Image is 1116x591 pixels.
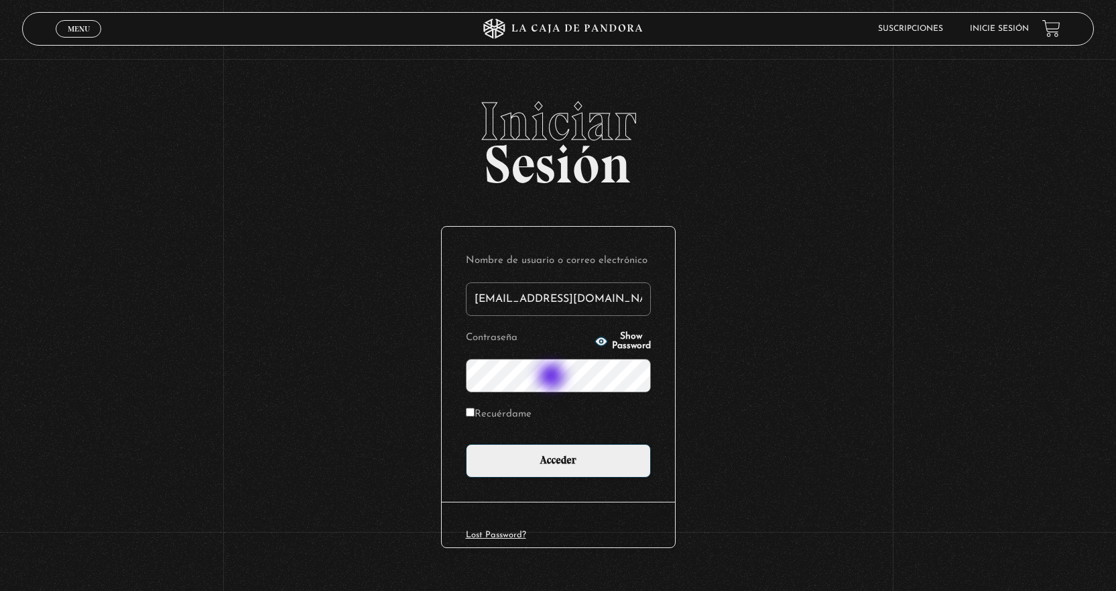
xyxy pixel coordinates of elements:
[466,328,591,349] label: Contraseña
[22,95,1093,148] span: Iniciar
[68,25,90,33] span: Menu
[466,251,651,272] label: Nombre de usuario o correo electrónico
[466,405,532,425] label: Recuérdame
[1042,19,1060,38] a: View your shopping cart
[878,25,943,33] a: Suscripciones
[595,332,651,351] button: Show Password
[22,95,1093,180] h2: Sesión
[63,36,95,45] span: Cerrar
[466,444,651,478] input: Acceder
[612,332,651,351] span: Show Password
[466,408,475,417] input: Recuérdame
[970,25,1029,33] a: Inicie sesión
[466,531,526,539] a: Lost Password?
